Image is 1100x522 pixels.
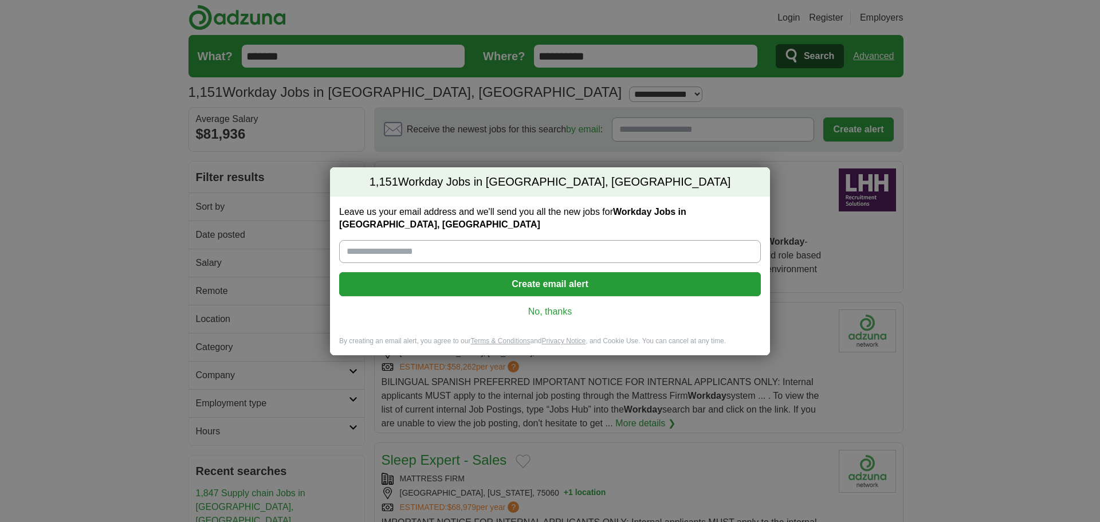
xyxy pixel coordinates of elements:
a: No, thanks [348,305,752,318]
span: 1,151 [370,174,398,190]
div: By creating an email alert, you agree to our and , and Cookie Use. You can cancel at any time. [330,336,770,355]
label: Leave us your email address and we'll send you all the new jobs for [339,206,761,231]
button: Create email alert [339,272,761,296]
h2: Workday Jobs in [GEOGRAPHIC_DATA], [GEOGRAPHIC_DATA] [330,167,770,197]
a: Terms & Conditions [470,337,530,345]
a: Privacy Notice [542,337,586,345]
